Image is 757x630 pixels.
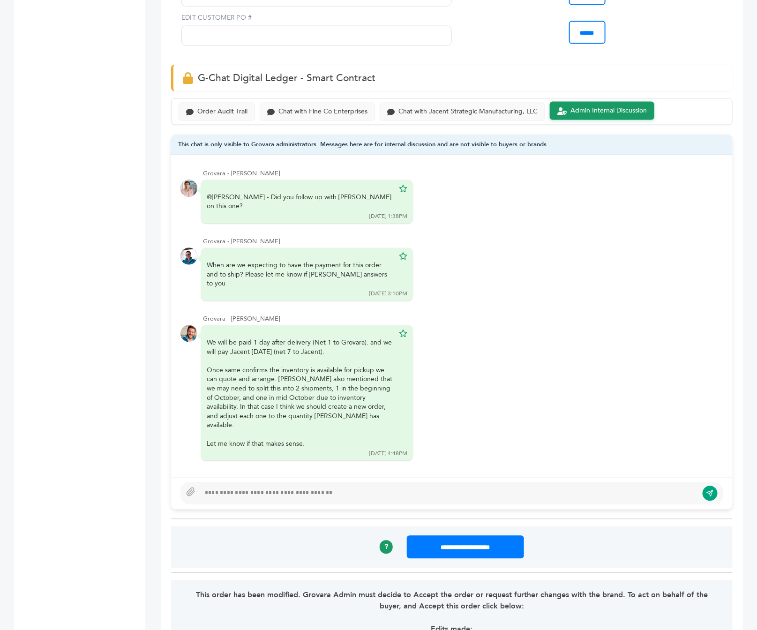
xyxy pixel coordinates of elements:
[197,108,247,116] div: Order Audit Trail
[181,13,452,22] label: EDIT CUSTOMER PO #
[194,590,710,612] p: This order has been modified. Grovara Admin must decide to Accept the order or request further ch...
[570,107,647,115] div: Admin Internal Discussion
[203,169,723,178] div: Grovara - [PERSON_NAME]
[398,108,538,116] div: Chat with Jacent Strategic Manufacturing, LLC
[203,238,723,246] div: Grovara - [PERSON_NAME]
[207,440,394,449] div: Let me know if that makes sense.
[207,193,394,211] div: @[PERSON_NAME] - Did you follow up with [PERSON_NAME] on this one?
[171,135,733,156] div: This chat is only visible to Grovara administrators. Messages here are for internal discussion an...
[198,71,375,85] span: G-Chat Digital Ledger - Smart Contract
[369,450,407,458] div: [DATE] 4:48PM
[369,213,407,221] div: [DATE] 1:38PM
[278,108,367,116] div: Chat with Fine Co Enterprises
[369,290,407,298] div: [DATE] 3:10PM
[207,338,394,449] div: We will be paid 1 day after delivery (Net 1 to Grovara). and we will pay Jacent [DATE] (net 7 to ...
[207,366,394,449] div: Once same confirms the inventory is available for pickup we can quote and arrange. [PERSON_NAME] ...
[203,315,723,323] div: Grovara - [PERSON_NAME]
[207,261,394,289] div: When are we expecting to have the payment for this order and to ship? Please let me know if [PERS...
[380,540,393,554] a: ?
